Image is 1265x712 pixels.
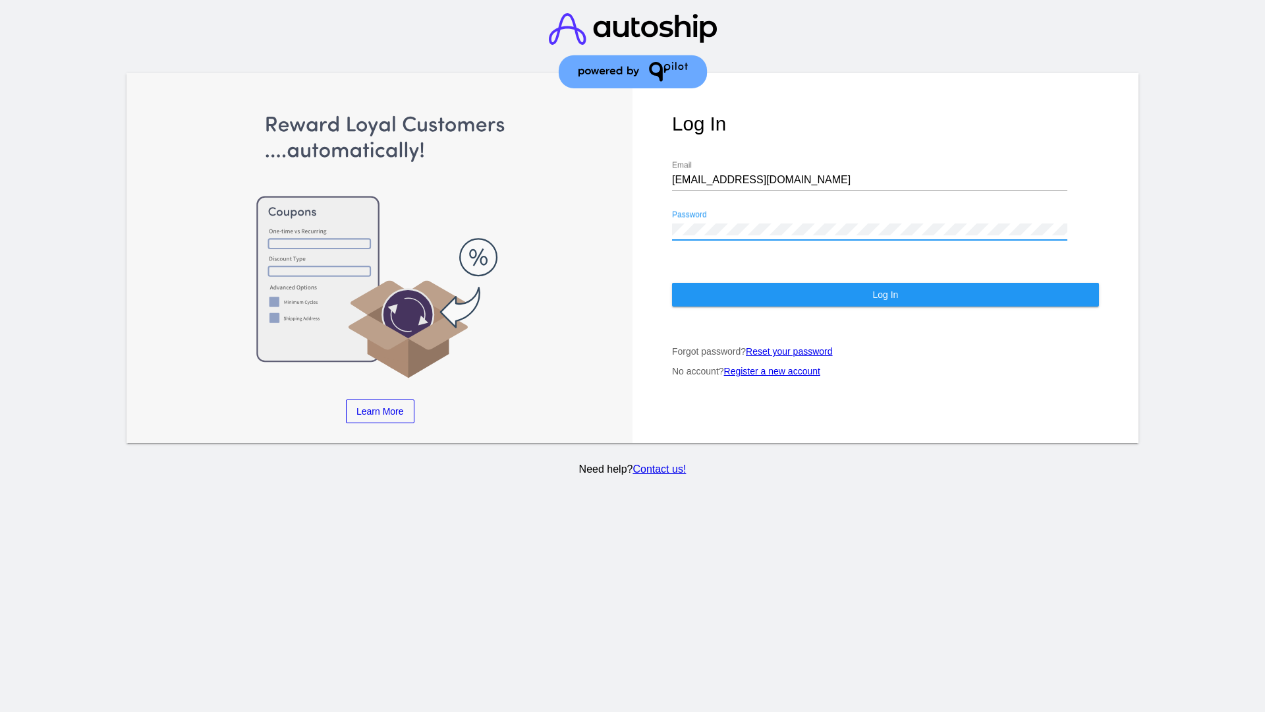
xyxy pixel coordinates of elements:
[632,463,686,475] a: Contact us!
[724,366,820,376] a: Register a new account
[672,346,1099,357] p: Forgot password?
[125,463,1141,475] p: Need help?
[167,113,594,380] img: Apply Coupons Automatically to Scheduled Orders with QPilot
[872,289,898,300] span: Log In
[672,366,1099,376] p: No account?
[672,113,1099,135] h1: Log In
[672,174,1067,186] input: Email
[356,406,404,417] span: Learn More
[672,283,1099,307] button: Log In
[746,346,833,357] a: Reset your password
[346,400,414,423] a: Learn More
